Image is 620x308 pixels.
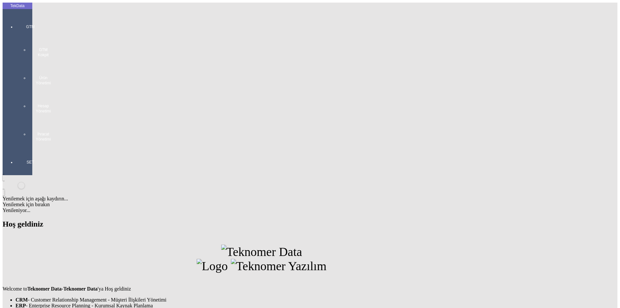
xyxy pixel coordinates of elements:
[21,160,40,165] span: SET
[15,297,28,303] strong: CRM
[27,286,61,292] strong: Teknomer Data
[3,202,521,207] div: Yenilemek için bırakın
[3,3,32,8] div: TekData
[3,286,521,292] p: Welcome to - 'ya Hoş geldiniz
[231,259,326,273] img: Teknomer Yazılım
[197,259,228,273] img: Logo
[34,103,53,114] span: Hesap Yönetimi
[3,207,521,213] div: Yenileniyor...
[221,245,302,259] img: Teknomer Data
[21,24,40,29] span: GTM
[34,132,53,142] span: İhracat Yönetimi
[3,220,521,228] h2: Hoş geldiniz
[3,196,521,202] div: Yenilemek için aşağı kaydırın...
[15,297,521,303] li: - Customer Relationship Management - Müşteri İlişkileri Yönetimi
[63,286,98,292] strong: Teknomer Data
[34,75,53,86] span: Ürün Yönetimi
[34,47,53,58] span: GTM Kokpit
